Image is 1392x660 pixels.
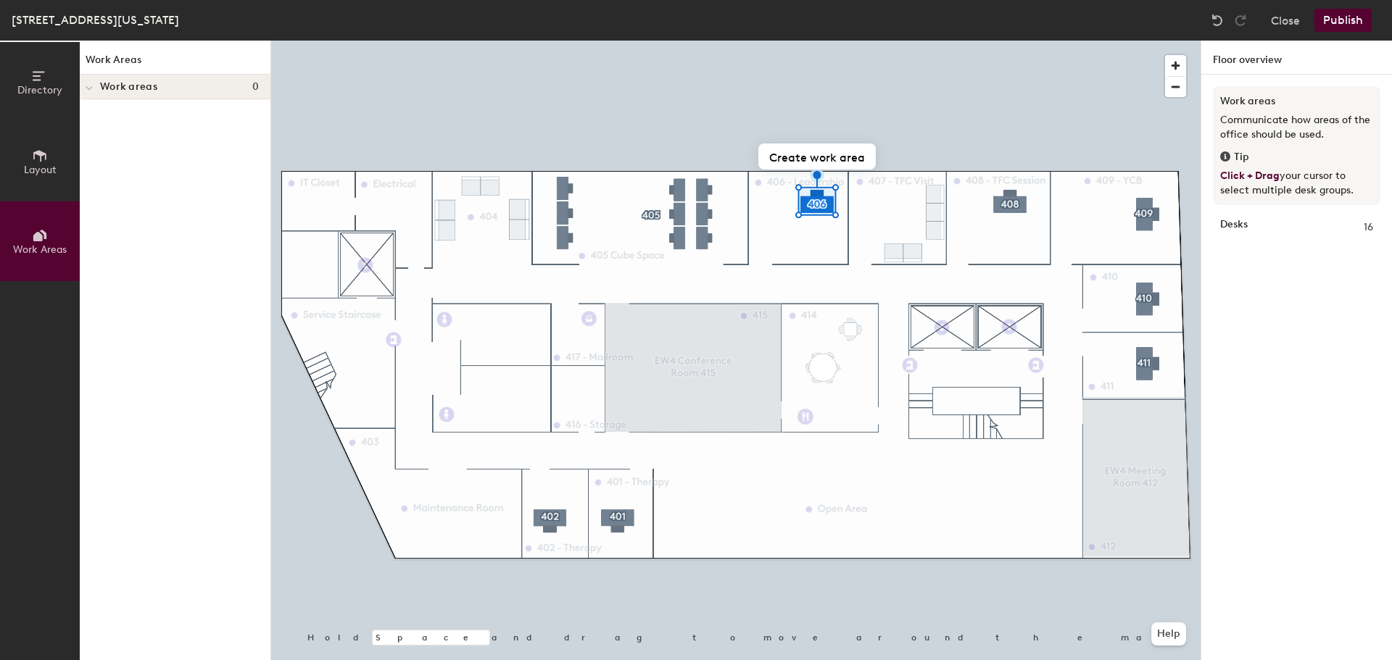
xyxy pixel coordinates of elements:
img: Redo [1233,13,1248,28]
img: Undo [1210,13,1225,28]
button: Publish [1314,9,1372,32]
button: Help [1151,622,1186,646]
h3: Work areas [1220,93,1373,109]
h1: Floor overview [1201,41,1392,75]
span: Directory [17,84,62,96]
span: Click + Drag [1220,170,1280,182]
h1: Work Areas [80,52,270,75]
span: 0 [252,81,259,93]
div: [STREET_ADDRESS][US_STATE] [12,11,179,29]
span: Layout [24,164,57,176]
span: 16 [1364,220,1373,235]
button: Close [1271,9,1300,32]
p: your cursor to select multiple desk groups. [1220,169,1373,198]
p: Communicate how areas of the office should be used. [1220,113,1373,142]
button: Create work area [758,143,876,170]
strong: Desks [1220,220,1248,235]
div: Tip [1220,149,1373,165]
span: Work Areas [13,243,67,256]
span: Work areas [100,81,157,93]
